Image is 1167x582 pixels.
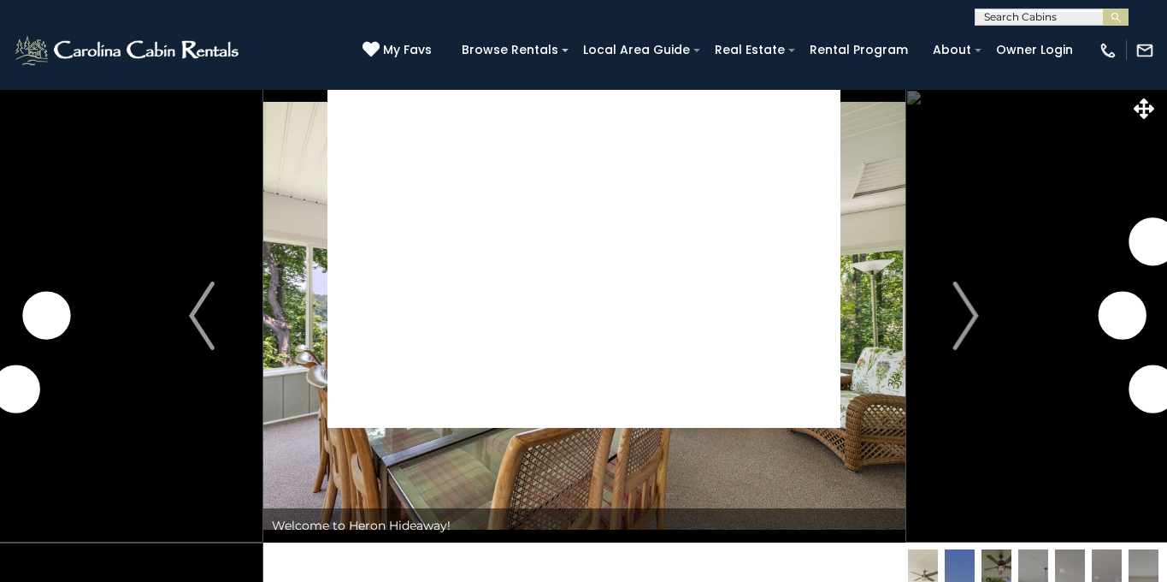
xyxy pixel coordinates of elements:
[1135,41,1154,60] img: mail-regular-white.png
[706,37,793,63] a: Real Estate
[1099,41,1117,60] img: phone-regular-white.png
[905,89,1027,543] button: Next
[383,41,432,59] span: My Favs
[987,37,1082,63] a: Owner Login
[189,282,215,350] img: arrow
[924,37,980,63] a: About
[575,37,698,63] a: Local Area Guide
[13,33,244,68] img: White-1-2.png
[801,37,917,63] a: Rental Program
[952,282,978,350] img: arrow
[453,37,567,63] a: Browse Rentals
[327,86,840,428] img: blank image
[141,89,263,543] button: Previous
[362,41,436,60] a: My Favs
[263,508,905,543] div: Welcome to Heron Hideaway!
